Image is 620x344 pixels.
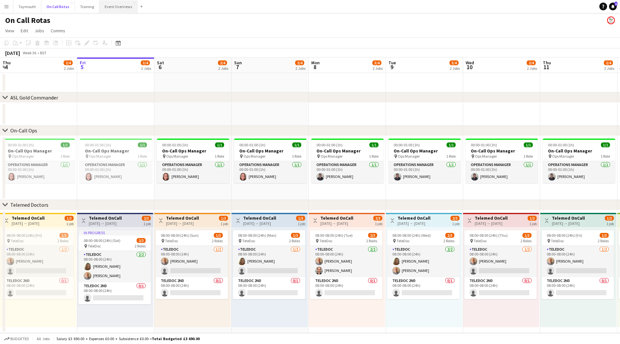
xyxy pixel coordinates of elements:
app-job-card: 00:00-01:00 (1h)1/1On-Call Ops Manager Ops Manager1 RoleOperations Manager1/100:00-01:00 (1h)[PER... [157,139,229,183]
span: 3/4 [372,60,381,65]
span: 8 [310,63,320,71]
span: 1/3 [219,216,228,221]
span: 1 Role [292,154,301,159]
h3: Telemed OnCall [243,215,276,221]
app-card-role: TeleDoc1/208:00-08:00 (24h)[PERSON_NAME] [464,246,537,277]
app-card-role: TeleDoc2/208:00-08:00 (24h)[PERSON_NAME][PERSON_NAME] [310,246,382,277]
app-card-role: Operations Manager1/100:00-01:00 (1h)[PERSON_NAME] [311,161,384,183]
span: TeleDoc [551,238,564,243]
span: 00:00-01:00 (1h) [8,142,34,147]
span: TeleDoc [242,238,255,243]
span: Ops Manager [89,154,111,159]
span: 2/3 [142,216,151,221]
h3: On-Call Ops Manager [466,148,538,154]
app-job-card: 00:00-01:00 (1h)1/1On-Call Ops Manager Ops Manager1 RoleOperations Manager1/100:00-01:00 (1h)[PER... [234,139,306,183]
span: 08:00-08:00 (24h) (Fri) [6,233,42,238]
div: 1 job [452,221,460,226]
button: Taymouth [13,0,41,13]
span: 2 Roles [443,238,454,243]
span: 1 Role [215,154,224,159]
span: 2 Roles [57,238,68,243]
div: [DATE] → [DATE] [166,221,199,226]
div: In progress [78,230,151,235]
div: Salary £3 690.00 + Expenses £0.00 + Subsistence £0.00 = [57,336,200,341]
app-card-role: TeleDoc 2nd0/108:00-08:00 (24h) [387,277,460,299]
a: Edit [18,26,31,35]
span: 2/3 [445,233,454,238]
app-job-card: 08:00-08:00 (24h) (Wed)2/3 TeleDoc2 RolesTeleDoc2/208:00-08:00 (24h)[PERSON_NAME][PERSON_NAME]Tel... [387,230,460,299]
app-card-role: Operations Manager1/100:00-01:00 (1h)[PERSON_NAME] [466,161,538,183]
span: 2/3 [450,216,460,221]
span: 4 [2,63,11,71]
span: 2 Roles [598,238,609,243]
span: 5 [79,63,86,71]
div: [DATE] → [DATE] [12,221,45,226]
span: TeleDoc [11,238,24,243]
span: 1/1 [369,142,378,147]
app-card-role: TeleDoc2/208:00-08:00 (24h)[PERSON_NAME][PERSON_NAME] [387,246,460,277]
div: 08:00-08:00 (24h) (Tue)2/3 TeleDoc2 RolesTeleDoc2/208:00-08:00 (24h)[PERSON_NAME][PERSON_NAME]Tel... [310,230,382,299]
span: View [5,28,14,34]
div: 2 Jobs [64,66,74,71]
span: Ops Manager [166,154,188,159]
h3: On-Call Ops Manager [543,148,615,154]
span: 08:00-08:00 (24h) (Mon) [238,233,276,238]
span: 1 Role [523,154,533,159]
span: Thu [3,60,11,66]
app-job-card: 08:00-08:00 (24h) (Fri)1/3 TeleDoc2 RolesTeleDoc1/208:00-08:00 (24h)[PERSON_NAME] TeleDoc 2nd0/10... [542,230,614,299]
app-user-avatar: Operations Manager [607,16,615,24]
span: TeleDoc [474,238,487,243]
span: Sat [157,60,164,66]
h3: Telemed OnCall [552,215,585,221]
span: 1 Role [138,154,147,159]
div: 00:00-01:00 (1h)1/1On-Call Ops Manager Ops Manager1 RoleOperations Manager1/100:00-01:00 (1h)[PER... [388,139,461,183]
app-card-role: Operations Manager1/100:00-01:00 (1h)[PERSON_NAME] [388,161,461,183]
div: 08:00-08:00 (24h) (Mon)1/3 TeleDoc2 RolesTeleDoc1/208:00-08:00 (24h)[PERSON_NAME] TeleDoc 2nd0/10... [233,230,305,299]
div: BST [40,50,46,55]
app-job-card: 00:00-01:00 (1h)1/1On-Call Ops Manager Ops Manager1 RoleOperations Manager1/100:00-01:00 (1h)[PER... [543,139,615,183]
button: Budgeted [3,335,30,342]
span: Ops Manager [552,154,574,159]
app-job-card: 00:00-01:00 (1h)1/1On-Call Ops Manager Ops Manager1 RoleOperations Manager1/100:00-01:00 (1h)[PER... [311,139,384,183]
app-card-role: Operations Manager1/100:00-01:00 (1h)[PERSON_NAME] [157,161,229,183]
span: Edit [21,28,28,34]
span: 1 Role [369,154,378,159]
h3: On-Call Ops Manager [3,148,75,154]
div: Telemed Doctors [10,202,48,208]
div: On-Call Ops [10,127,37,134]
app-job-card: 00:00-01:00 (1h)1/1On-Call Ops Manager Ops Manager1 RoleOperations Manager1/100:00-01:00 (1h)[PER... [466,139,538,183]
span: TeleDoc [319,238,333,243]
h1: On Call Rotas [5,16,50,25]
div: 2 Jobs [141,66,151,71]
span: Comms [51,28,65,34]
a: View [3,26,17,35]
app-job-card: 00:00-01:00 (1h)1/1On-Call Ops Manager Ops Manager1 RoleOperations Manager1/100:00-01:00 (1h)[PER... [3,139,75,183]
span: 2/3 [137,238,146,243]
div: 08:00-08:00 (24h) (Sun)1/3 TeleDoc2 RolesTeleDoc1/208:00-08:00 (24h)[PERSON_NAME] TeleDoc 2nd0/10... [156,230,228,299]
h3: Telemed OnCall [166,215,199,221]
div: 08:00-08:00 (24h) (Fri)1/3 TeleDoc2 RolesTeleDoc1/208:00-08:00 (24h)[PERSON_NAME] TeleDoc 2nd0/10... [1,230,74,299]
span: 00:00-01:00 (1h) [162,142,188,147]
span: 1/3 [296,216,305,221]
span: Total Budgeted £3 690.00 [152,336,200,341]
span: Ops Manager [321,154,343,159]
a: Comms [48,26,68,35]
span: 00:00-01:00 (1h) [394,142,420,147]
span: All jobs [36,336,51,341]
span: 2/3 [368,233,377,238]
span: 08:00-08:00 (24h) (Fri) [547,233,582,238]
div: 1 job [298,221,305,226]
app-job-card: 00:00-01:00 (1h)1/1On-Call Ops Manager Ops Manager1 RoleOperations Manager1/100:00-01:00 (1h)[PER... [80,139,152,183]
app-card-role: TeleDoc2/208:00-08:00 (24h)[PERSON_NAME][PERSON_NAME] [78,251,151,282]
span: 1/3 [291,233,300,238]
span: 1/1 [601,142,610,147]
span: Budgeted [10,337,29,341]
app-card-role: TeleDoc 2nd0/108:00-08:00 (24h) [78,282,151,304]
span: 00:00-01:00 (1h) [471,142,497,147]
div: 1 job [606,221,614,226]
div: 2 Jobs [604,66,614,71]
span: 1/3 [528,216,537,221]
div: [DATE] → [DATE] [475,221,508,226]
span: Tue [388,60,396,66]
span: Week 36 [21,50,37,55]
